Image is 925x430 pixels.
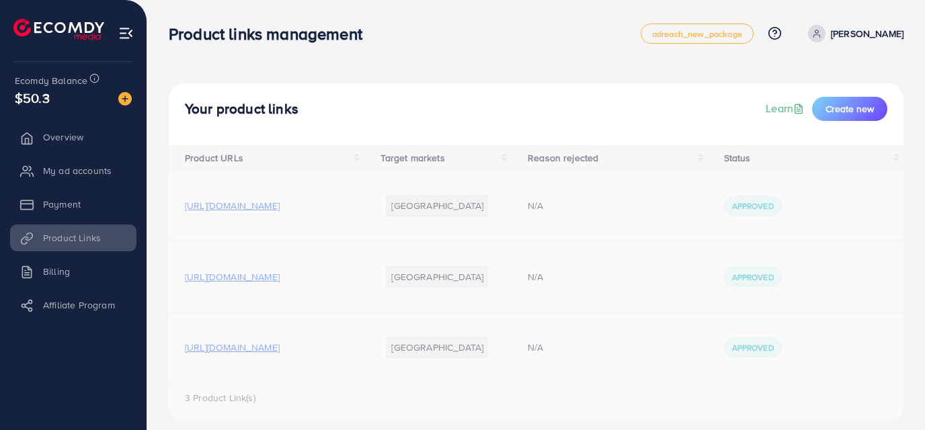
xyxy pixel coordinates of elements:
[826,102,874,116] span: Create new
[652,30,742,38] span: adreach_new_package
[169,24,373,44] h3: Product links management
[641,24,754,44] a: adreach_new_package
[812,97,887,121] button: Create new
[118,26,134,41] img: menu
[13,19,104,40] img: logo
[831,26,903,42] p: [PERSON_NAME]
[185,101,298,118] h4: Your product links
[803,25,903,42] a: [PERSON_NAME]
[15,74,87,87] span: Ecomdy Balance
[15,88,50,107] span: $50.3
[766,101,807,116] a: Learn
[118,92,132,105] img: image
